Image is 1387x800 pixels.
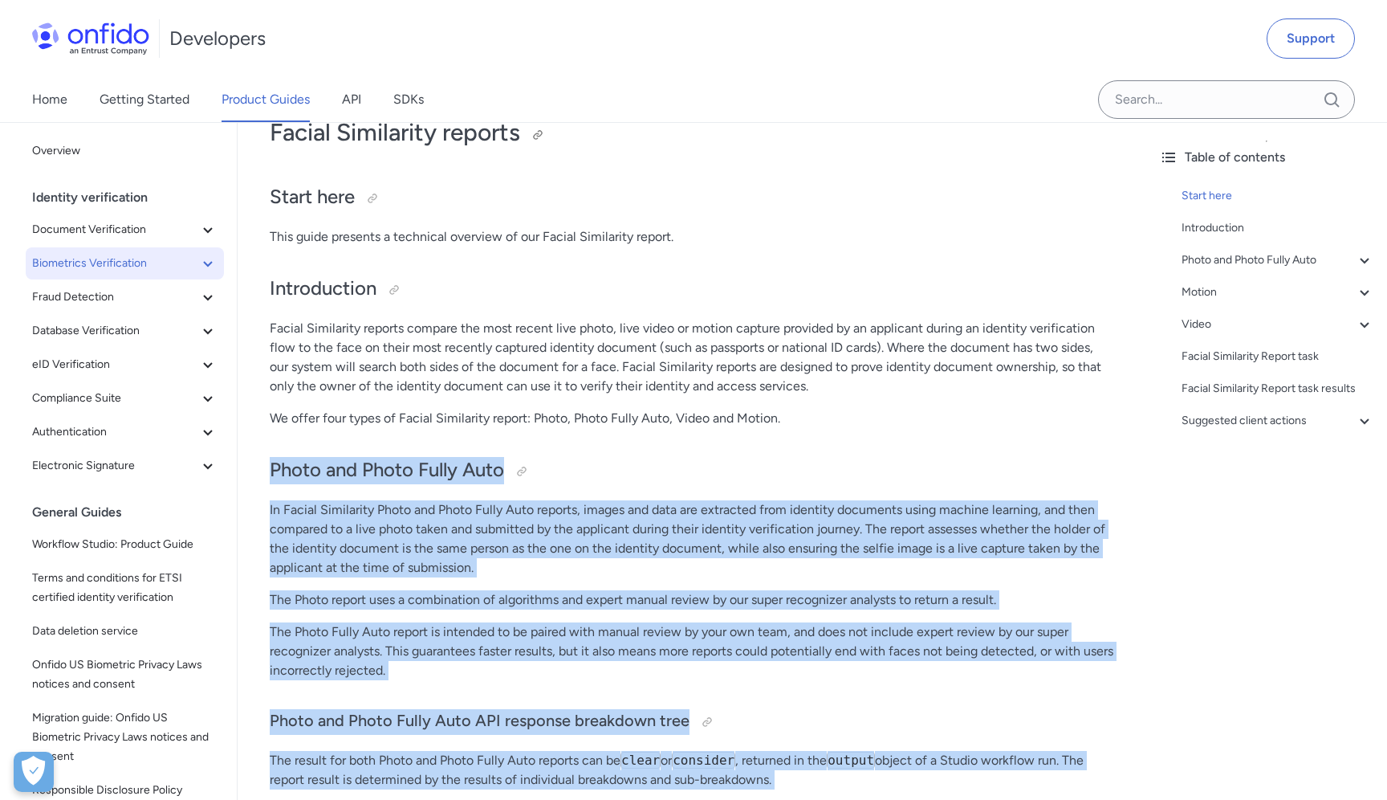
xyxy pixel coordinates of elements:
[32,622,218,641] span: Data deletion service
[270,276,1114,303] h2: Introduction
[32,496,230,529] div: General Guides
[32,389,198,408] span: Compliance Suite
[270,227,1114,247] p: This guide presents a technical overview of our Facial Similarity report.
[1182,347,1374,366] a: Facial Similarity Report task
[26,562,224,614] a: Terms and conditions for ETSI certified identity verification
[270,622,1114,680] p: The Photo Fully Auto report is intended to be paired with manual review by your own team, and doe...
[270,116,1114,149] h1: Facial Similarity reports
[1182,251,1374,270] a: Photo and Photo Fully Auto
[32,141,218,161] span: Overview
[270,709,1114,735] h3: Photo and Photo Fully Auto API response breakdown tree
[1182,186,1374,206] a: Start here
[26,349,224,381] button: eID Verification
[32,569,218,607] span: Terms and conditions for ETSI certified identity verification
[26,315,224,347] button: Database Verification
[1182,411,1374,431] a: Suggested client actions
[32,254,198,273] span: Biometrics Verification
[620,752,661,769] code: clear
[32,456,198,476] span: Electronic Signature
[26,450,224,482] button: Electronic Signature
[393,77,424,122] a: SDKs
[100,77,189,122] a: Getting Started
[169,26,266,51] h1: Developers
[827,752,875,769] code: output
[26,702,224,773] a: Migration guide: Onfido US Biometric Privacy Laws notices and consent
[32,655,218,694] span: Onfido US Biometric Privacy Laws notices and consent
[270,184,1114,211] h2: Start here
[342,77,361,122] a: API
[1182,315,1374,334] a: Video
[26,214,224,246] button: Document Verification
[222,77,310,122] a: Product Guides
[26,247,224,280] button: Biometrics Verification
[32,22,149,55] img: Onfido Logo
[1267,18,1355,59] a: Support
[32,355,198,374] span: eID Verification
[32,288,198,307] span: Fraud Detection
[26,135,224,167] a: Overview
[1182,379,1374,398] a: Facial Similarity Report task results
[270,319,1114,396] p: Facial Similarity reports compare the most recent live photo, live video or motion capture provid...
[270,500,1114,578] p: In Facial Similarity Photo and Photo Fully Auto reports, images and data are extracted from ident...
[1182,283,1374,302] a: Motion
[32,321,198,341] span: Database Verification
[14,752,54,792] button: Open Preferences
[270,457,1114,484] h2: Photo and Photo Fully Auto
[26,281,224,313] button: Fraud Detection
[32,535,218,554] span: Workflow Studio: Product Guide
[26,529,224,561] a: Workflow Studio: Product Guide
[270,590,1114,610] p: The Photo report uses a combination of algorithms and expert manual review by our super recognize...
[14,752,54,792] div: Cookie Preferences
[32,781,218,800] span: Responsible Disclosure Policy
[32,708,218,766] span: Migration guide: Onfido US Biometric Privacy Laws notices and consent
[672,752,735,769] code: consider
[1159,148,1374,167] div: Table of contents
[270,751,1114,790] p: The result for both Photo and Photo Fully Auto reports can be or , returned in the object of a St...
[1182,218,1374,238] a: Introduction
[32,182,230,214] div: Identity verification
[32,220,198,239] span: Document Verification
[26,382,224,414] button: Compliance Suite
[32,77,67,122] a: Home
[26,416,224,448] button: Authentication
[32,422,198,442] span: Authentication
[26,615,224,647] a: Data deletion service
[1098,80,1355,119] input: Onfido search input field
[26,649,224,700] a: Onfido US Biometric Privacy Laws notices and consent
[270,409,1114,428] p: We offer four types of Facial Similarity report: Photo, Photo Fully Auto, Video and Motion.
